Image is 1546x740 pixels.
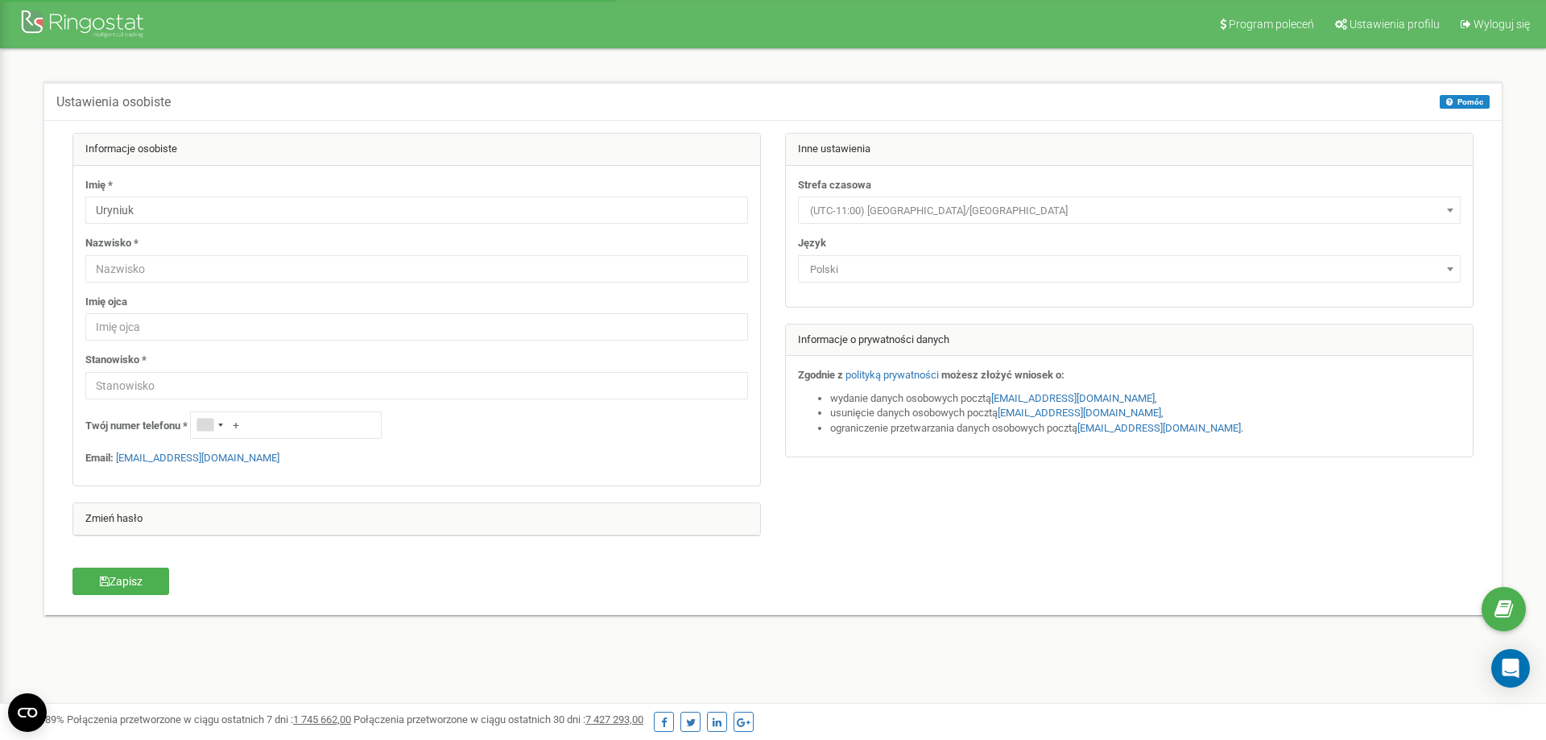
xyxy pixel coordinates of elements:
[1474,18,1530,31] span: Wyloguj się
[1491,649,1530,688] div: Open Intercom Messenger
[85,419,188,434] label: Twój numer telefonu *
[798,178,871,193] label: Strefa czasowa
[830,406,1461,421] li: usunięcie danych osobowych pocztą ,
[941,369,1064,381] strong: możesz złożyć wniosek o:
[798,255,1461,283] span: Polski
[85,452,114,464] strong: Email:
[116,452,279,464] a: [EMAIL_ADDRESS][DOMAIN_NAME]
[293,713,351,726] u: 1 745 662,00
[85,255,748,283] input: Nazwisko
[1229,18,1314,31] span: Program poleceń
[85,196,748,224] input: Imię
[1077,422,1241,434] a: [EMAIL_ADDRESS][DOMAIN_NAME]
[72,568,169,595] button: Zapisz
[73,134,760,166] div: Informacje osobiste
[804,258,1455,281] span: Polski
[85,372,748,399] input: Stanowisko
[73,503,760,535] div: Zmień hasło
[85,295,127,310] label: Imię ojca
[798,369,843,381] strong: Zgodnie z
[1350,18,1440,31] span: Ustawienia profilu
[798,196,1461,224] span: (UTC-11:00) Pacific/Midway
[991,392,1155,404] a: [EMAIL_ADDRESS][DOMAIN_NAME]
[8,693,47,732] button: Open CMP widget
[85,178,113,193] label: Imię *
[804,200,1455,222] span: (UTC-11:00) Pacific/Midway
[798,236,826,251] label: Język
[85,313,748,341] input: Imię ojca
[585,713,643,726] u: 7 427 293,00
[998,407,1161,419] a: [EMAIL_ADDRESS][DOMAIN_NAME]
[830,421,1461,436] li: ograniczenie przetwarzania danych osobowych pocztą .
[191,412,228,438] div: Telephone country code
[786,325,1473,357] div: Informacje o prywatności danych
[85,353,147,368] label: Stanowisko *
[786,134,1473,166] div: Inne ustawienia
[845,369,939,381] a: polityką prywatności
[1440,95,1490,109] button: Pomóc
[830,391,1461,407] li: wydanie danych osobowych pocztą ,
[67,713,351,726] span: Połączenia przetworzone w ciągu ostatnich 7 dni :
[56,95,171,110] h5: Ustawienia osobiste
[353,713,643,726] span: Połączenia przetworzone w ciągu ostatnich 30 dni :
[190,411,382,439] input: +1-800-555-55-55
[85,236,138,251] label: Nazwisko *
